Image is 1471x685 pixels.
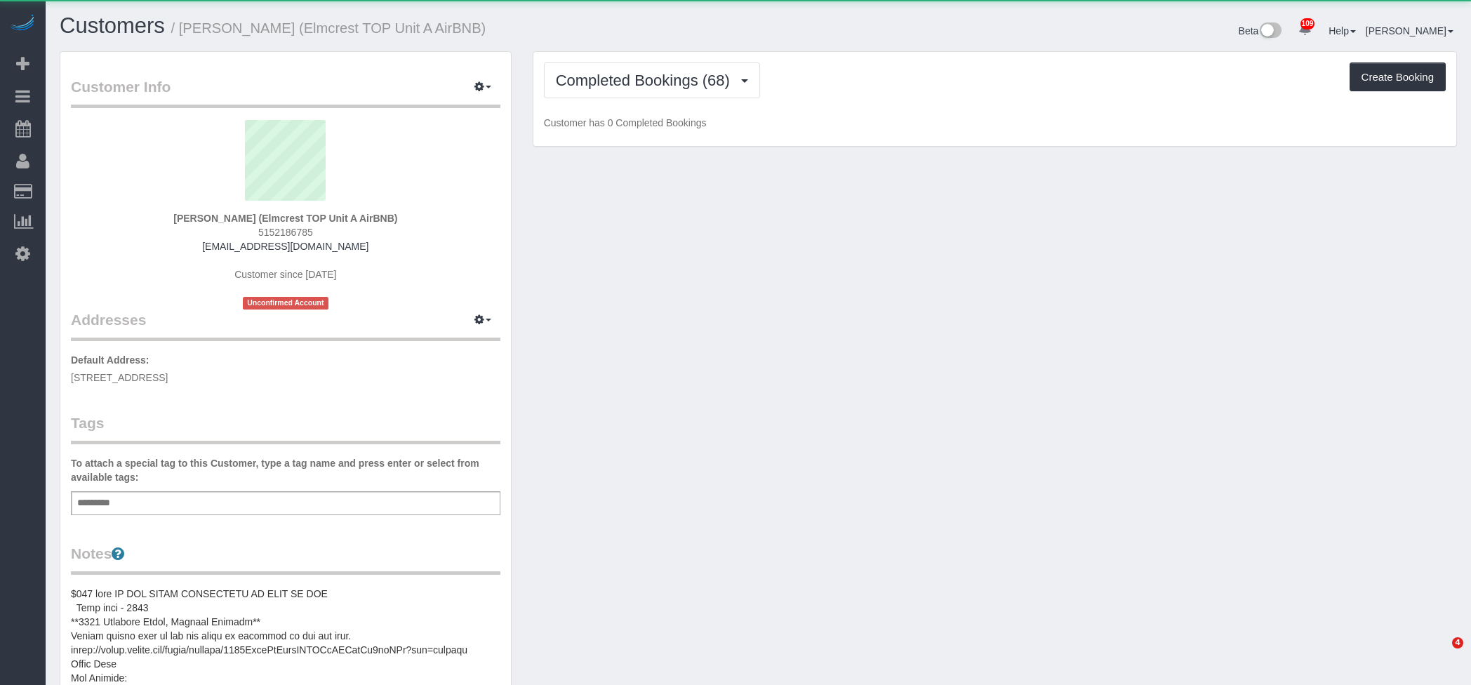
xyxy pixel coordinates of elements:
[8,14,36,34] img: Automaid Logo
[71,413,500,444] legend: Tags
[1350,62,1446,92] button: Create Booking
[202,241,368,252] a: [EMAIL_ADDRESS][DOMAIN_NAME]
[556,72,737,89] span: Completed Bookings (68)
[1329,25,1356,36] a: Help
[1291,14,1319,45] a: 109
[1366,25,1453,36] a: [PERSON_NAME]
[234,269,336,280] span: Customer since [DATE]
[71,372,168,383] span: [STREET_ADDRESS]
[1452,637,1463,649] span: 4
[71,353,149,367] label: Default Address:
[1239,25,1282,36] a: Beta
[171,20,486,36] small: / [PERSON_NAME] (Elmcrest TOP Unit A AirBNB)
[243,297,328,309] span: Unconfirmed Account
[60,13,165,38] a: Customers
[1258,22,1282,41] img: New interface
[173,213,397,224] strong: [PERSON_NAME] (Elmcrest TOP Unit A AirBNB)
[1300,18,1315,29] span: 109
[1423,637,1457,671] iframe: Intercom live chat
[71,456,500,484] label: To attach a special tag to this Customer, type a tag name and press enter or select from availabl...
[544,116,1446,130] p: Customer has 0 Completed Bookings
[71,543,500,575] legend: Notes
[71,77,500,108] legend: Customer Info
[544,62,760,98] button: Completed Bookings (68)
[258,227,313,238] span: 5152186785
